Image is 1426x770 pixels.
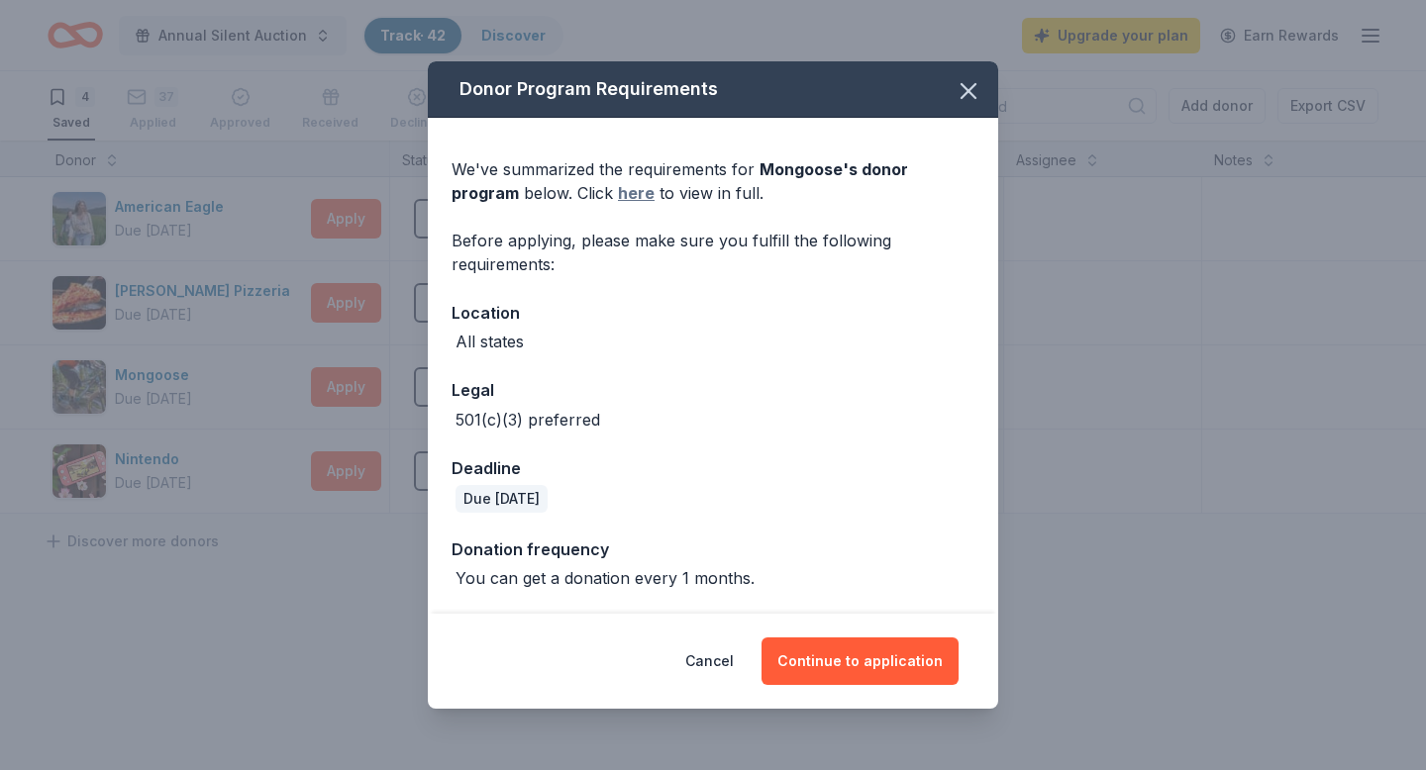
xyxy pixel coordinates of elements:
[452,300,974,326] div: Location
[685,637,734,685] button: Cancel
[428,61,998,118] div: Donor Program Requirements
[452,536,974,562] div: Donation frequency
[456,330,524,353] div: All states
[452,157,974,205] div: We've summarized the requirements for below. Click to view in full.
[618,181,655,205] a: here
[456,408,600,432] div: 501(c)(3) preferred
[762,637,959,685] button: Continue to application
[456,485,548,513] div: Due [DATE]
[452,455,974,481] div: Deadline
[452,377,974,403] div: Legal
[456,566,755,590] div: You can get a donation every 1 months.
[452,229,974,276] div: Before applying, please make sure you fulfill the following requirements:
